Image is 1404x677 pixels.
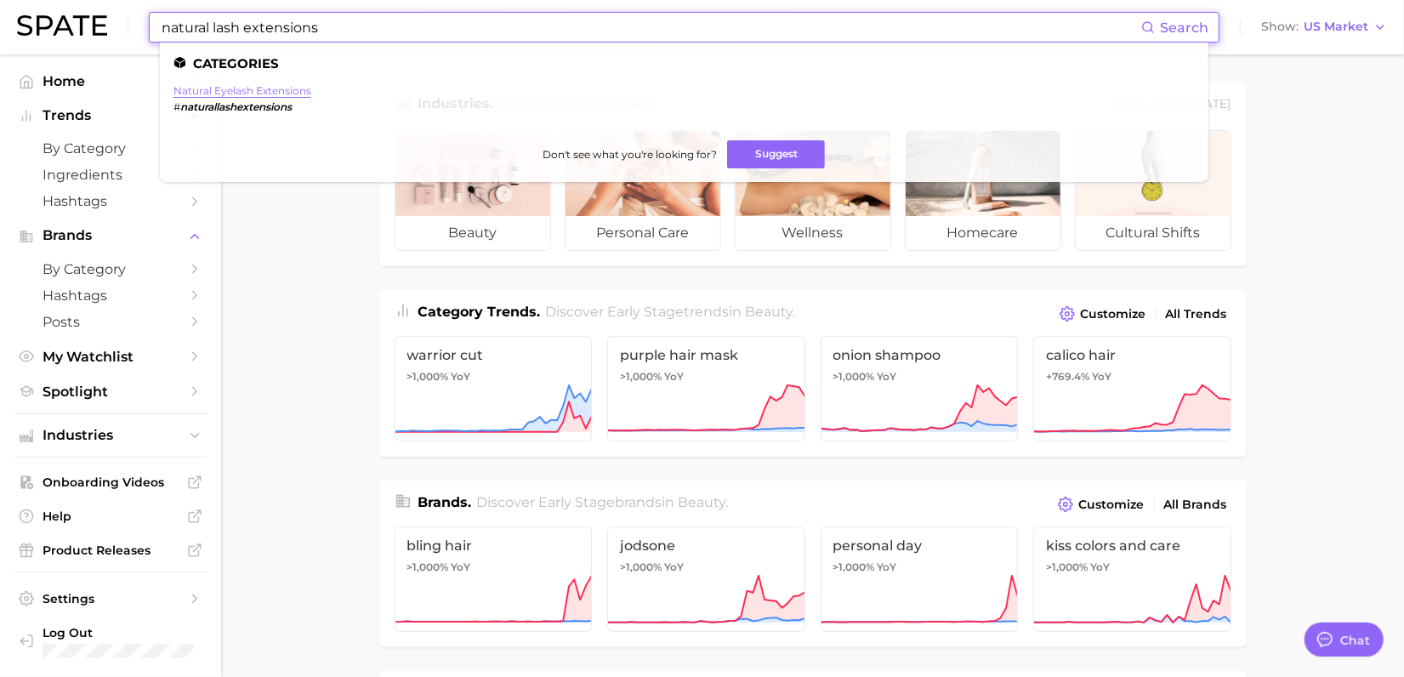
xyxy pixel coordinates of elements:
span: YoY [452,370,471,384]
a: Hashtags [14,188,207,214]
a: by Category [14,135,207,162]
input: Search here for a brand, industry, or ingredient [160,13,1141,42]
span: YoY [664,560,684,574]
a: by Category [14,256,207,282]
span: by Category [43,261,179,277]
span: YoY [664,370,684,384]
span: Hashtags [43,193,179,209]
img: SPATE [17,15,107,36]
a: Product Releases [14,538,207,563]
span: >1,000% [833,370,875,383]
li: Categories [173,56,1195,71]
span: Ingredients [43,167,179,183]
span: kiss colors and care [1046,538,1219,554]
span: Don't see what you're looking for? [543,148,717,161]
span: calico hair [1046,347,1219,363]
span: Show [1261,22,1299,31]
button: Customize [1055,302,1150,326]
a: beauty [395,130,551,251]
span: Onboarding Videos [43,475,179,490]
span: Log Out [43,625,220,640]
a: onion shampoo>1,000% YoY [821,336,1019,441]
a: wellness [735,130,891,251]
span: US Market [1304,22,1368,31]
span: beauty [678,494,725,510]
span: All Brands [1164,498,1227,512]
span: YoY [452,560,471,574]
span: My Watchlist [43,349,179,365]
span: Industries [43,428,179,443]
a: warrior cut>1,000% YoY [395,336,593,441]
span: Customize [1079,498,1145,512]
a: jodsone>1,000% YoY [607,526,805,632]
span: Posts [43,314,179,330]
span: beauty [745,304,793,320]
span: personal day [833,538,1006,554]
span: bling hair [407,538,580,554]
span: Trends [43,108,179,123]
a: bling hair>1,000% YoY [395,526,593,632]
span: # [173,100,180,113]
button: Suggest [727,140,825,168]
span: >1,000% [833,560,875,573]
span: >1,000% [620,560,662,573]
span: Spotlight [43,384,179,400]
a: Posts [14,309,207,335]
span: >1,000% [620,370,662,383]
button: ShowUS Market [1257,16,1391,38]
span: warrior cut [407,347,580,363]
a: cultural shifts [1075,130,1231,251]
span: >1,000% [407,560,449,573]
span: +769.4% [1046,370,1089,383]
a: Settings [14,586,207,612]
span: beauty [395,216,550,250]
a: Log out. Currently logged in with e-mail m-usarzewicz@aiibeauty.com. [14,620,207,663]
a: natural eyelash extensions [173,84,311,97]
span: wellness [736,216,890,250]
span: Settings [43,591,179,606]
span: purple hair mask [620,347,793,363]
span: Customize [1081,307,1146,321]
span: jodsone [620,538,793,554]
a: Ingredients [14,162,207,188]
a: Onboarding Videos [14,469,207,495]
span: Category Trends . [418,304,541,320]
span: >1,000% [407,370,449,383]
span: Home [43,73,179,89]
a: Home [14,68,207,94]
span: Search [1160,20,1208,36]
a: Help [14,503,207,529]
span: cultural shifts [1076,216,1231,250]
button: Brands [14,223,207,248]
a: Hashtags [14,282,207,309]
span: Brands [43,228,179,243]
span: YoY [878,560,897,574]
span: YoY [1092,370,1111,384]
span: Help [43,509,179,524]
button: Customize [1054,492,1148,516]
a: All Trends [1162,303,1231,326]
a: My Watchlist [14,344,207,370]
span: Hashtags [43,287,179,304]
span: YoY [1090,560,1110,574]
a: Spotlight [14,378,207,405]
span: YoY [878,370,897,384]
button: Industries [14,423,207,448]
span: onion shampoo [833,347,1006,363]
span: by Category [43,140,179,156]
a: kiss colors and care>1,000% YoY [1033,526,1231,632]
span: personal care [566,216,720,250]
span: Brands . [418,494,472,510]
em: naturallashextensions [180,100,292,113]
span: >1,000% [1046,560,1088,573]
a: personal care [565,130,721,251]
a: calico hair+769.4% YoY [1033,336,1231,441]
a: personal day>1,000% YoY [821,526,1019,632]
a: homecare [905,130,1061,251]
button: Trends [14,103,207,128]
span: All Trends [1166,307,1227,321]
span: Discover Early Stage trends in . [545,304,795,320]
span: Product Releases [43,543,179,558]
a: All Brands [1160,493,1231,516]
span: Discover Early Stage brands in . [476,494,728,510]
